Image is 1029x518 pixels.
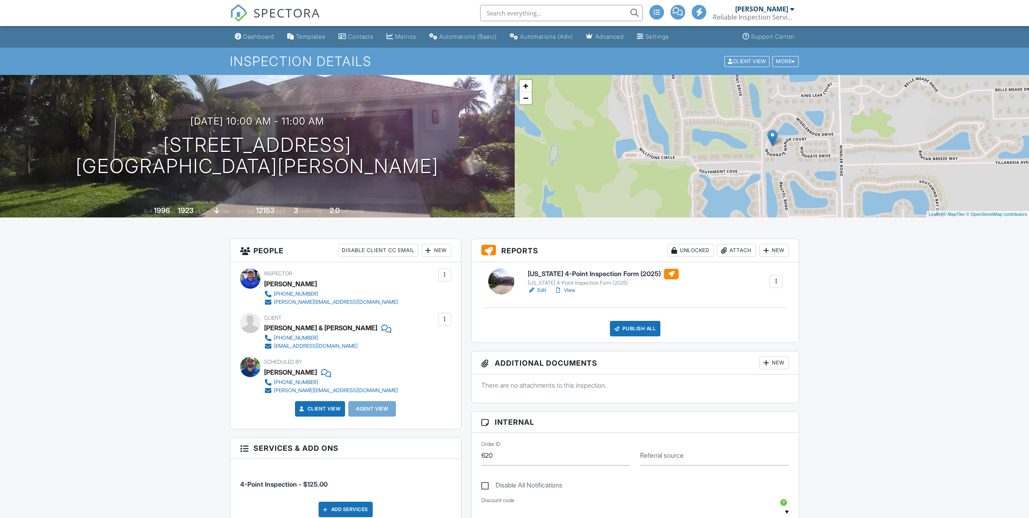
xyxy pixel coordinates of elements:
a: SPECTORA [230,11,320,28]
div: Disable Client CC Email [338,244,418,257]
a: © OpenStreetMap contributors [966,212,1027,217]
a: Automations (Advanced) [507,29,576,44]
img: The Best Home Inspection Software - Spectora [230,4,248,22]
span: Scheduled By [264,359,302,365]
div: Automations (Basic) [439,33,497,40]
div: | [926,211,1029,218]
div: Settings [645,33,669,40]
div: Unlocked [667,244,714,257]
h1: Inspection Details [230,54,800,68]
a: [PHONE_NUMBER] [264,334,385,342]
a: Edit [528,286,546,294]
div: [PERSON_NAME] [264,366,317,378]
a: Client View [723,58,771,64]
input: Search everything... [480,5,643,21]
h3: Reports [472,239,799,262]
div: [EMAIL_ADDRESS][DOMAIN_NAME] [274,343,358,349]
span: sq.ft. [276,208,286,214]
p: There are no attachments to this inspection. [481,381,789,390]
div: Templates [296,33,326,40]
div: Dashboard [243,33,274,40]
label: Referral source [640,451,684,460]
div: Support Center [751,33,795,40]
a: View [554,286,575,294]
a: Dashboard [232,29,277,44]
a: [PHONE_NUMBER] [264,378,398,386]
h3: [DATE] 10:00 am - 11:00 am [190,116,324,127]
h3: Internal [472,412,799,433]
span: 4-Point Inspection - $125.00 [240,480,328,488]
span: SPECTORA [253,4,320,21]
a: Client View [298,405,341,413]
h3: Additional Documents [472,351,799,375]
div: [PERSON_NAME] [735,5,788,13]
div: More [772,56,799,67]
h6: [US_STATE] 4-Point Inspection Form (2025) [528,269,679,279]
a: Leaflet [929,212,942,217]
a: Advanced [583,29,627,44]
a: Zoom in [520,80,532,92]
a: [US_STATE] 4-Point Inspection Form (2025) [US_STATE] 4-Point Inspection Form (2025) [528,269,679,287]
div: [PERSON_NAME] [264,278,317,290]
div: 2.0 [330,206,340,215]
a: Templates [284,29,329,44]
div: [PERSON_NAME][EMAIL_ADDRESS][DOMAIN_NAME] [274,299,398,305]
h3: People [230,239,461,262]
span: Lot Size [238,208,255,214]
div: New [759,244,789,257]
label: Order ID [481,441,500,448]
li: Service: 4-Point Inspection [240,465,451,495]
a: Zoom out [520,92,532,104]
a: Settings [634,29,672,44]
a: Automations (Basic) [426,29,500,44]
div: New [759,356,789,369]
a: Metrics [383,29,419,44]
span: Built [144,208,153,214]
label: Disable All Notifications [481,481,562,492]
a: © MapTiler [943,212,965,217]
div: [PHONE_NUMBER] [274,379,318,386]
div: Contacts [348,33,374,40]
div: 1923 [178,206,194,215]
h1: [STREET_ADDRESS] [GEOGRAPHIC_DATA][PERSON_NAME] [76,134,439,178]
div: Metrics [395,33,416,40]
div: Reliable Inspection Services, LLC. [713,13,794,21]
a: Contacts [335,29,377,44]
div: Client View [724,56,769,67]
div: 1996 [154,206,170,215]
div: [PERSON_NAME] & [PERSON_NAME] [264,322,377,334]
span: sq. ft. [195,208,206,214]
div: 3 [294,206,298,215]
span: slab [221,208,230,214]
a: [EMAIL_ADDRESS][DOMAIN_NAME] [264,342,385,350]
a: [PHONE_NUMBER] [264,290,398,298]
div: Add Services [319,502,373,517]
div: [PHONE_NUMBER] [274,291,318,297]
span: bedrooms [299,208,322,214]
span: bathrooms [341,208,364,214]
div: Attach [717,244,756,257]
div: Advanced [595,33,624,40]
div: [PHONE_NUMBER] [274,335,318,341]
div: [PERSON_NAME][EMAIL_ADDRESS][DOMAIN_NAME] [274,387,398,394]
div: Publish All [610,321,661,336]
h3: Services & Add ons [230,438,461,459]
span: Inspector [264,270,292,277]
a: [PERSON_NAME][EMAIL_ADDRESS][DOMAIN_NAME] [264,298,398,306]
div: New [422,244,451,257]
div: Automations (Adv) [520,33,573,40]
div: 12153 [256,206,275,215]
a: Support Center [739,29,798,44]
label: Discount code [481,497,514,504]
span: Client [264,315,282,321]
div: [US_STATE] 4-Point Inspection Form (2025) [528,280,679,286]
a: [PERSON_NAME][EMAIL_ADDRESS][DOMAIN_NAME] [264,386,398,395]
